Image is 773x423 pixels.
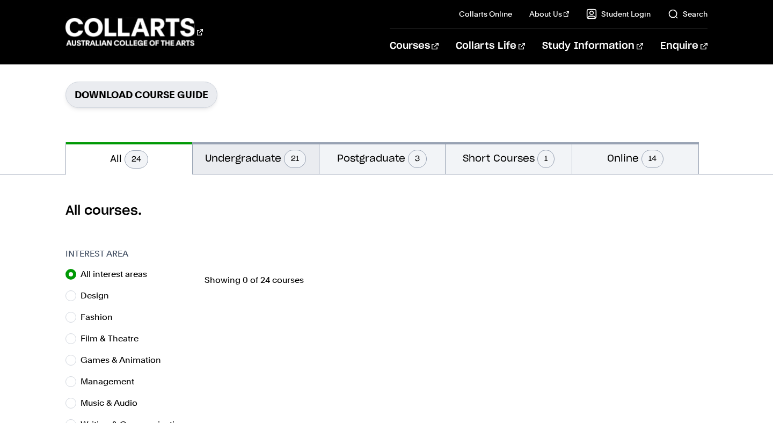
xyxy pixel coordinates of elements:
[81,288,118,303] label: Design
[65,202,707,220] h2: All courses.
[81,267,156,282] label: All interest areas
[65,247,194,260] h3: Interest Area
[81,396,146,411] label: Music & Audio
[529,9,569,19] a: About Us
[456,28,525,64] a: Collarts Life
[65,82,217,108] a: Download Course Guide
[66,142,192,174] button: All24
[81,310,121,325] label: Fashion
[586,9,651,19] a: Student Login
[668,9,708,19] a: Search
[81,353,170,368] label: Games & Animation
[537,150,555,168] span: 1
[125,150,148,169] span: 24
[660,28,707,64] a: Enquire
[572,142,698,174] button: Online14
[319,142,446,174] button: Postgraduate3
[65,17,203,47] div: Go to homepage
[641,150,663,168] span: 14
[81,331,147,346] label: Film & Theatre
[446,142,572,174] button: Short Courses1
[81,374,143,389] label: Management
[390,28,439,64] a: Courses
[205,276,707,285] p: Showing 0 of 24 courses
[284,150,306,168] span: 21
[459,9,512,19] a: Collarts Online
[193,142,319,174] button: Undergraduate21
[408,150,427,168] span: 3
[542,28,643,64] a: Study Information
